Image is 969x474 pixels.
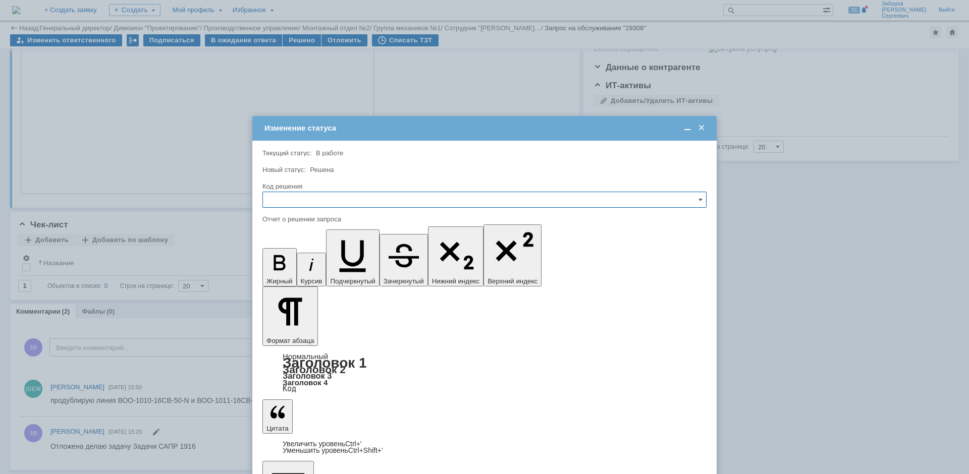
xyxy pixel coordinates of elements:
[297,253,327,286] button: Курсив
[483,224,542,286] button: Верхний индекс
[330,277,375,285] span: Подчеркнутый
[266,337,314,344] span: Формат абзаца
[283,378,328,387] a: Заголовок 4
[310,166,334,173] span: Решена
[696,124,707,133] span: Закрыть
[316,149,343,157] span: В работе
[348,446,383,454] span: Ctrl+Shift+'
[345,440,362,448] span: Ctrl+'
[283,352,328,361] a: Нормальный
[262,399,293,434] button: Цитата
[264,124,707,133] div: Изменение статуса
[266,277,293,285] span: Жирный
[262,216,705,222] div: Отчет о решении запроса
[488,277,537,285] span: Верхний индекс
[283,355,367,371] a: Заголовок 1
[326,229,379,286] button: Подчеркнутый
[283,440,362,448] a: Increase
[380,234,428,286] button: Зачеркнутый
[432,277,480,285] span: Нижний индекс
[283,364,346,375] a: Заголовок 2
[682,124,692,133] span: Свернуть (Ctrl + M)
[262,286,318,346] button: Формат абзаца
[262,441,707,454] div: Цитата
[428,226,484,286] button: Нижний индекс
[301,277,322,285] span: Курсив
[262,149,311,157] label: Текущий статус:
[262,353,707,392] div: Формат абзаца
[266,425,289,432] span: Цитата
[283,384,296,393] a: Код
[262,248,297,286] button: Жирный
[283,371,332,380] a: Заголовок 3
[262,166,306,173] label: Новый статус:
[283,446,383,454] a: Decrease
[262,183,705,190] div: Код решения
[384,277,424,285] span: Зачеркнутый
